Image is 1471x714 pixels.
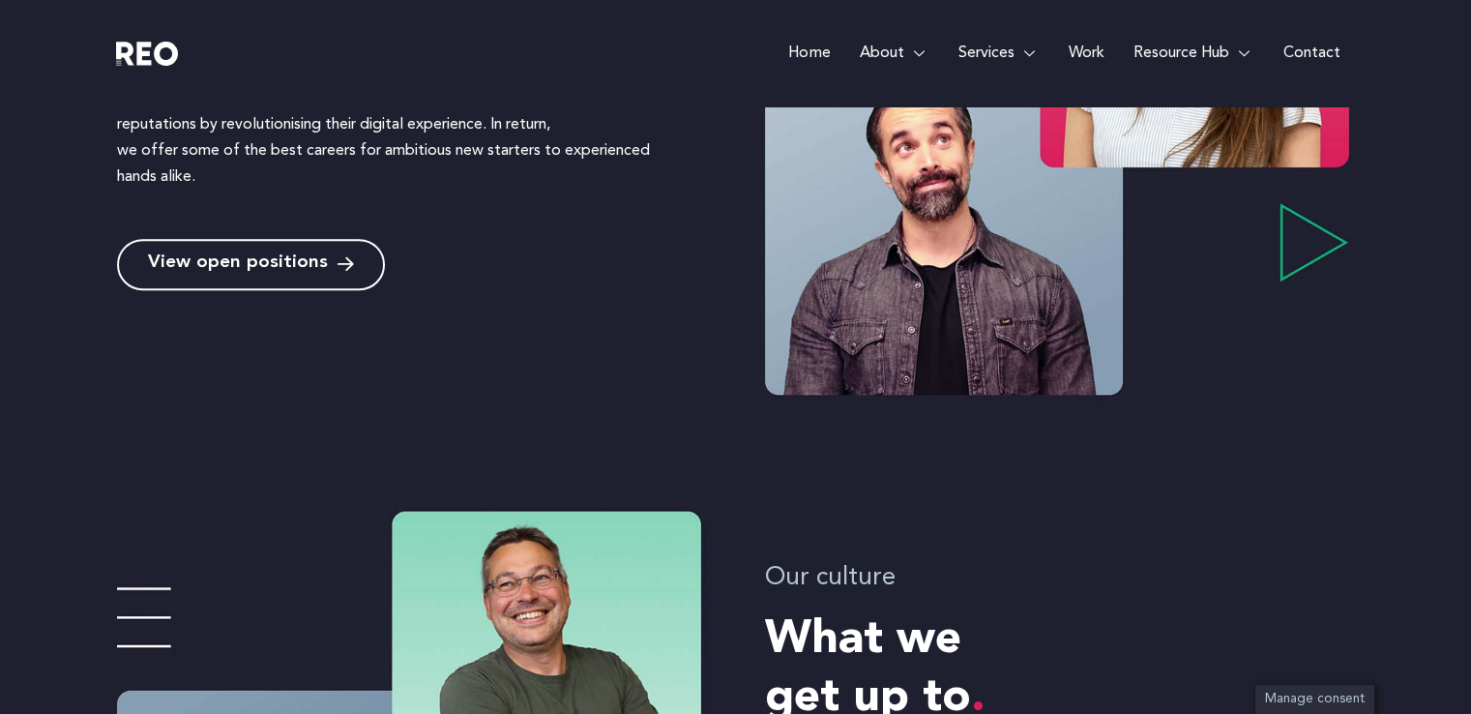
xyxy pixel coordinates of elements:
h4: Our culture [765,559,1355,597]
span: View open positions [148,255,328,274]
p: We want you to transform our clients’ businesses and reputations by revolutionising their digital... [117,85,692,191]
a: View open positions [117,239,385,290]
span: Manage consent [1265,693,1365,705]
